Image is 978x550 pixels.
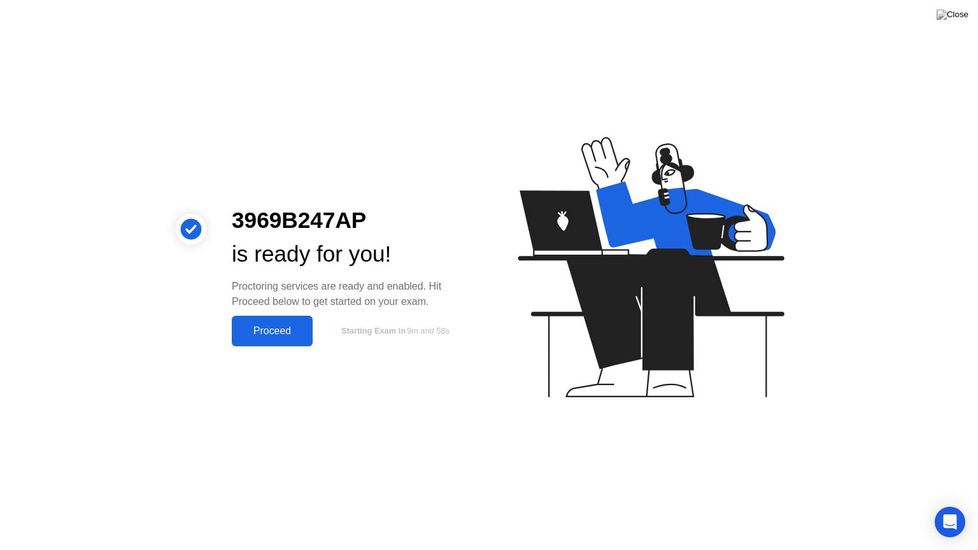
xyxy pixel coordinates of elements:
[319,319,469,343] button: Starting Exam in9m and 58s
[232,316,313,346] button: Proceed
[232,237,469,271] div: is ready for you!
[236,325,309,337] div: Proceed
[937,10,968,20] img: Close
[407,326,450,335] span: 9m and 58s
[935,507,965,537] div: Open Intercom Messenger
[232,279,469,309] div: Proctoring services are ready and enabled. Hit Proceed below to get started on your exam.
[232,204,469,237] div: 3969B247AP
